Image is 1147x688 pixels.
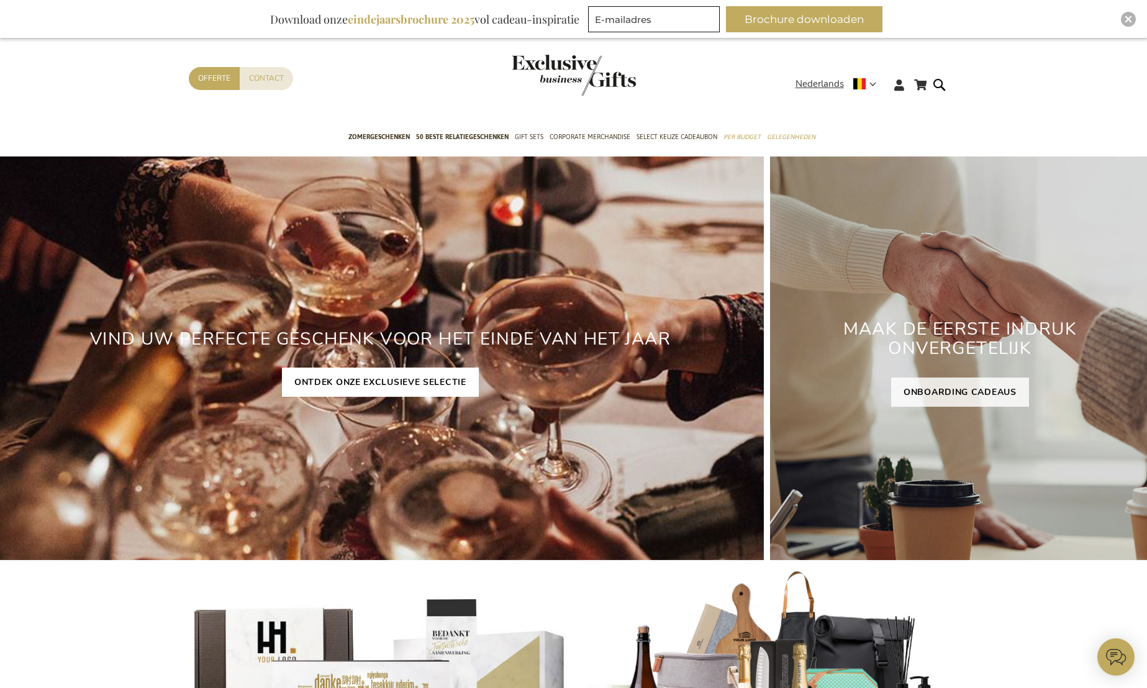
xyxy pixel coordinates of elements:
img: Exclusive Business gifts logo [512,55,636,96]
div: Close [1121,12,1136,27]
div: Download onze vol cadeau-inspiratie [265,6,585,32]
a: ONTDEK ONZE EXCLUSIEVE SELECTIE [282,368,479,397]
span: Select Keuze Cadeaubon [637,130,717,143]
span: Nederlands [796,77,844,91]
span: Corporate Merchandise [550,130,630,143]
iframe: belco-activator-frame [1097,638,1135,676]
span: 50 beste relatiegeschenken [416,130,509,143]
b: eindejaarsbrochure 2025 [348,12,474,27]
button: Brochure downloaden [726,6,882,32]
img: Close [1125,16,1132,23]
input: E-mailadres [588,6,720,32]
a: store logo [512,55,574,96]
span: Gift Sets [515,130,543,143]
span: Zomergeschenken [348,130,410,143]
a: Contact [240,67,293,90]
a: ONBOARDING CADEAUS [891,378,1029,407]
a: Offerte [189,67,240,90]
form: marketing offers and promotions [588,6,723,36]
div: Nederlands [796,77,884,91]
span: Gelegenheden [767,130,815,143]
span: Per Budget [723,130,761,143]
